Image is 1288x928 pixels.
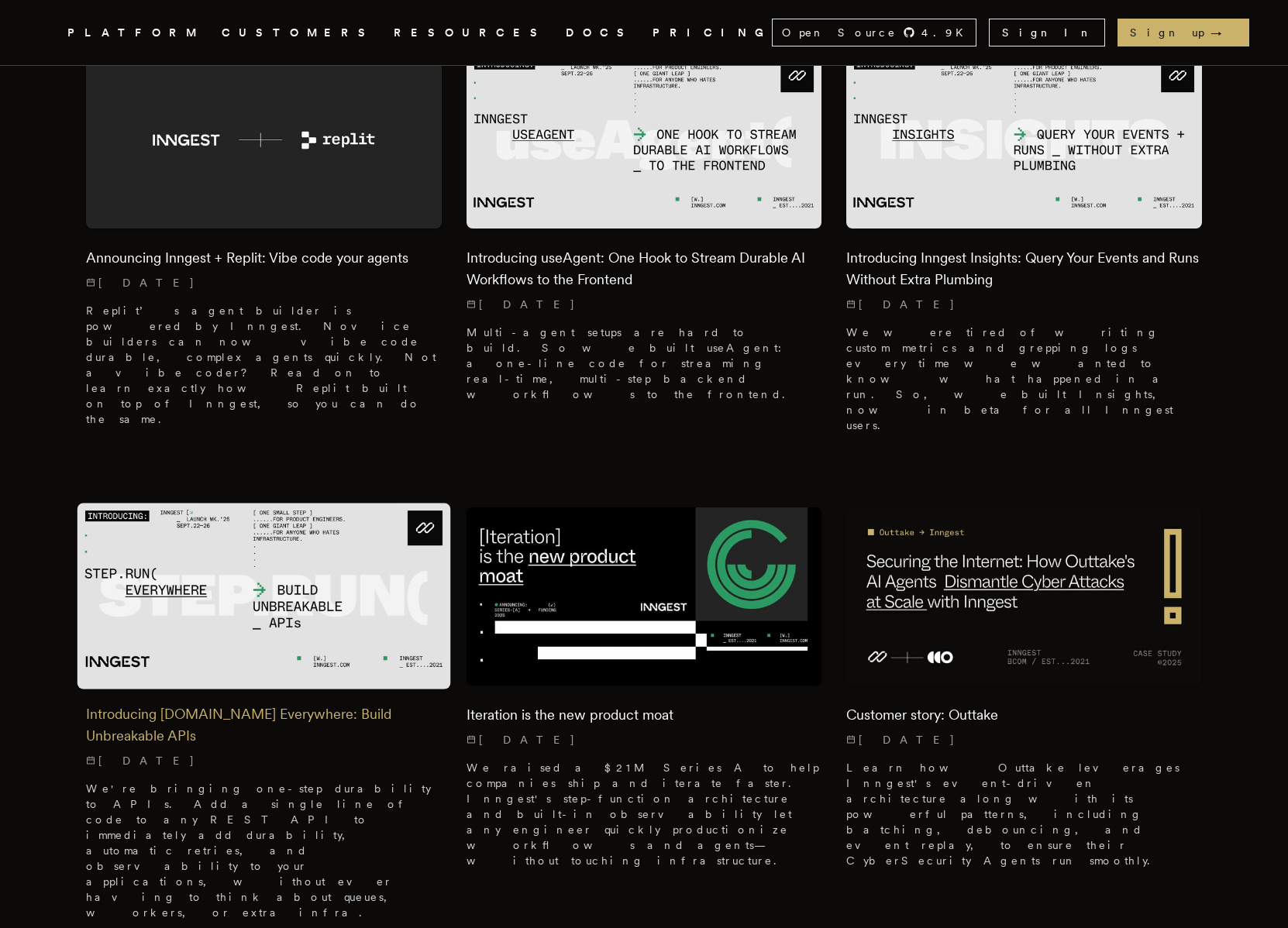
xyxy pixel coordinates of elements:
img: Featured image for Introducing Step.Run Everywhere: Build Unbreakable APIs blog post [77,504,451,689]
a: CUSTOMERS [222,23,375,43]
button: PLATFORM [67,23,203,43]
h2: Introducing [DOMAIN_NAME] Everywhere: Build Unbreakable APIs [86,703,442,747]
p: [DATE] [846,732,1202,748]
h2: Announcing Inngest + Replit: Vibe code your agents [86,247,442,269]
img: Featured image for Iteration is the new product moat blog post [467,507,822,685]
img: Featured image for Introducing Inngest Insights: Query Your Events and Runs Without Extra Plumbin... [846,52,1202,229]
p: We're bringing one-step durability to APIs. Add a single line of code to any REST API to immediat... [86,781,442,920]
a: Featured image for Iteration is the new product moat blog postIteration is the new product moat[D... [467,507,822,880]
a: DOCS [566,23,634,43]
span: 4.9 K [921,25,973,40]
a: Featured image for Customer story: Outtake blog postCustomer story: Outtake[DATE] Learn how Outta... [846,507,1202,880]
button: RESOURCES [394,23,547,43]
p: Learn how Outtake leverages Inngest's event-driven architecture along with its powerful patterns,... [846,760,1202,868]
p: [DATE] [467,297,822,312]
a: Featured image for Introducing Inngest Insights: Query Your Events and Runs Without Extra Plumbin... [846,52,1202,446]
span: Open Source [782,25,897,40]
img: Featured image for Customer story: Outtake blog post [846,507,1202,685]
span: → [1211,25,1237,40]
a: Sign In [989,19,1105,46]
p: [DATE] [846,297,1202,312]
a: Sign up [1118,19,1249,46]
h2: Iteration is the new product moat [467,704,822,726]
img: Featured image for Introducing useAgent: One Hook to Stream Durable AI Workflows to the Frontend ... [467,52,822,229]
p: Multi-agent setups are hard to build. So we built useAgent: a one-line code for streaming real-ti... [467,325,822,402]
a: Featured image for Announcing Inngest + Replit: Vibe code your agents blog postAnnouncing Inngest... [86,52,442,440]
p: [DATE] [467,732,822,748]
a: Featured image for Introducing useAgent: One Hook to Stream Durable AI Workflows to the Frontend ... [467,52,822,415]
p: We were tired of writing custom metrics and grepping logs every time we wanted to know what happe... [846,325,1202,433]
h2: Customer story: Outtake [846,704,1202,726]
a: PRICING [653,23,772,43]
p: Replit’s agent builder is powered by Inngest. Novice builders can now vibe code durable, complex ... [86,303,442,427]
p: We raised a $21M Series A to help companies ship and iterate faster. Inngest's step-function arch... [467,760,822,868]
h2: Introducing useAgent: One Hook to Stream Durable AI Workflows to the Frontend [467,247,822,290]
h2: Introducing Inngest Insights: Query Your Events and Runs Without Extra Plumbing [846,247,1202,290]
img: Featured image for Announcing Inngest + Replit: Vibe code your agents blog post [86,52,442,229]
p: [DATE] [86,753,442,768]
p: [DATE] [86,275,442,290]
